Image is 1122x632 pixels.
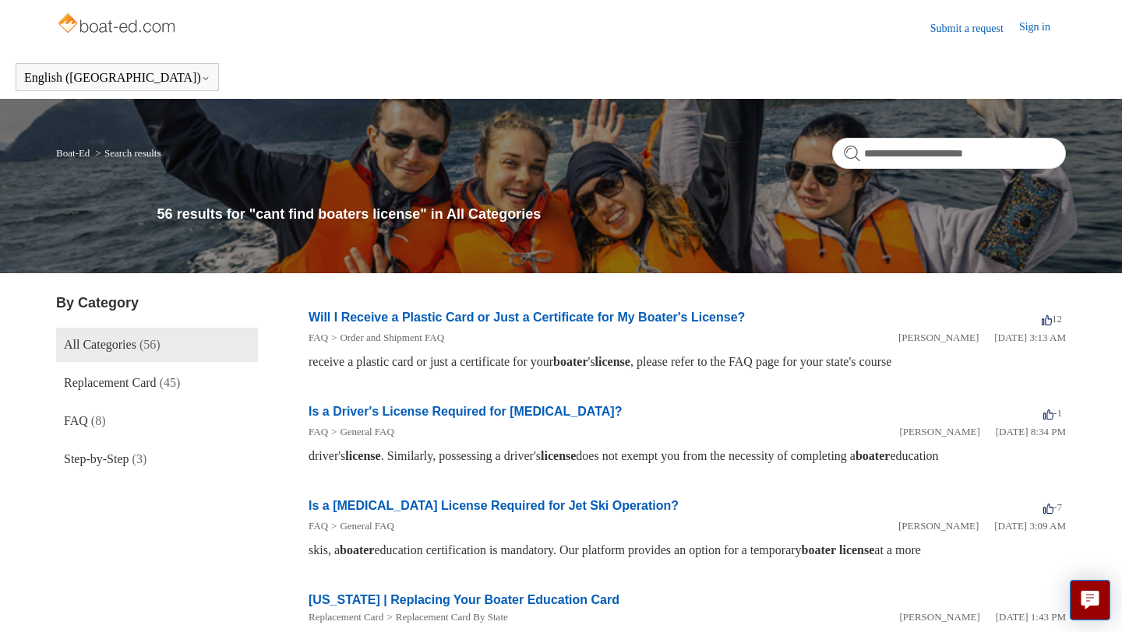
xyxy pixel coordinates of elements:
[56,293,258,314] h3: By Category
[996,426,1066,437] time: 03/16/2022, 20:34
[56,366,258,400] a: Replacement Card (45)
[309,611,383,623] a: Replacement Card
[64,376,157,389] span: Replacement Card
[396,611,508,623] a: Replacement Card By State
[309,499,679,512] a: Is a [MEDICAL_DATA] License Required for Jet Ski Operation?
[309,424,328,440] li: FAQ
[309,405,622,418] a: Is a Driver's License Required for [MEDICAL_DATA]?
[157,204,1066,225] h1: 56 results for "cant find boaters license" in All Categories
[309,332,328,343] a: FAQ
[553,355,587,368] em: boater
[340,543,374,557] em: boater
[996,611,1066,623] time: 05/22/2024, 13:43
[1043,407,1062,419] span: -1
[64,414,88,427] span: FAQ
[309,330,328,346] li: FAQ
[309,541,1066,560] div: skis, a education certification is mandatory. Our platform provides an option for a temporary at ...
[1042,313,1062,325] span: 12
[56,442,258,476] a: Step-by-Step (3)
[994,520,1066,532] time: 03/16/2022, 03:09
[340,332,444,343] a: Order and Shipment FAQ
[340,426,393,437] a: General FAQ
[856,449,890,462] em: boater
[1070,580,1110,620] button: Live chat
[328,518,394,534] li: General FAQ
[899,424,979,440] li: [PERSON_NAME]
[1019,19,1066,37] a: Sign in
[132,452,147,465] span: (3)
[595,355,630,368] em: license
[994,332,1066,343] time: 03/16/2022, 03:13
[541,449,576,462] em: license
[56,404,258,438] a: FAQ (8)
[802,543,836,557] em: boater
[309,353,1066,371] div: receive a plastic card or just a certificate for your 's , please refer to the FAQ page for your ...
[898,518,979,534] li: [PERSON_NAME]
[64,452,129,465] span: Step-by-Step
[56,147,93,159] li: Boat-Ed
[309,311,745,324] a: Will I Receive a Plastic Card or Just a Certificate for My Boater's License?
[64,338,136,351] span: All Categories
[340,520,393,532] a: General FAQ
[160,376,181,389] span: (45)
[139,338,161,351] span: (56)
[91,414,106,427] span: (8)
[345,449,380,462] em: license
[309,520,328,532] a: FAQ
[1043,501,1062,513] span: -7
[56,147,90,159] a: Boat-Ed
[56,328,258,362] a: All Categories (56)
[930,20,1019,37] a: Submit a request
[24,71,210,85] button: English ([GEOGRAPHIC_DATA])
[309,447,1066,465] div: driver's . Similarly, possessing a driver's does not exempt you from the necessity of completing ...
[839,543,874,557] em: license
[309,609,383,625] li: Replacement Card
[832,138,1066,169] input: Search
[899,609,979,625] li: [PERSON_NAME]
[383,609,507,625] li: Replacement Card By State
[328,330,444,346] li: Order and Shipment FAQ
[328,424,394,440] li: General FAQ
[309,426,328,437] a: FAQ
[93,147,161,159] li: Search results
[56,9,180,40] img: Boat-Ed Help Center home page
[309,593,619,606] a: [US_STATE] | Replacing Your Boater Education Card
[309,518,328,534] li: FAQ
[898,330,979,346] li: [PERSON_NAME]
